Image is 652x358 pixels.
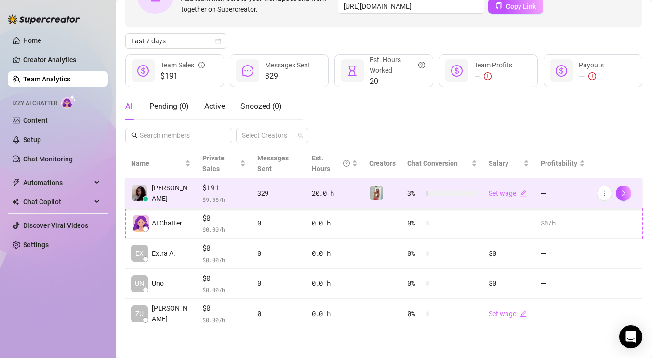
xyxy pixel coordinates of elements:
a: Team Analytics [23,75,70,83]
span: Messages Sent [265,61,310,69]
span: exclamation-circle [588,72,596,80]
a: Home [23,37,41,44]
span: Private Sales [202,154,225,172]
a: Set wageedit [489,189,527,197]
div: 0 [257,248,300,259]
span: Last 7 days [131,34,221,48]
a: Chat Monitoring [23,155,73,163]
span: question-circle [343,153,350,174]
div: Est. Hours [312,153,350,174]
div: 0 [257,278,300,289]
span: 0 % [407,248,423,259]
span: [PERSON_NAME] [152,183,191,204]
img: logo-BBDzfeDw.svg [8,14,80,24]
span: 329 [265,70,310,82]
span: Automations [23,175,92,190]
div: All [125,101,134,112]
span: copy [495,2,502,9]
span: $ 9.55 /h [202,195,246,204]
span: 0 % [407,308,423,319]
img: Chat Copilot [13,199,19,205]
a: Discover Viral Videos [23,222,88,229]
span: dollar-circle [137,65,149,77]
span: Uno [152,278,164,289]
img: Isabelle D [132,185,147,201]
span: $ 0.00 /h [202,315,246,325]
span: exclamation-circle [484,72,492,80]
div: 0.0 h [312,308,358,319]
span: Chat Copilot [23,194,92,210]
img: AI Chatter [61,95,76,109]
span: Copy Link [506,2,536,10]
span: Extra A. [152,248,175,259]
td: — [535,239,591,269]
div: 329 [257,188,300,199]
span: 3 % [407,188,423,199]
span: dollar-circle [556,65,567,77]
span: Active [204,102,225,111]
span: info-circle [198,60,205,70]
span: $ 0.00 /h [202,285,246,294]
a: Content [23,117,48,124]
span: dollar-circle [451,65,463,77]
span: Team Profits [474,61,512,69]
span: hourglass [346,65,358,77]
div: $0 [489,278,529,289]
div: Est. Hours Worked [370,54,425,76]
span: $0 [202,273,246,284]
span: Izzy AI Chatter [13,99,57,108]
span: [PERSON_NAME] [152,303,191,324]
div: Open Intercom Messenger [619,325,642,348]
span: 0 % [407,218,423,228]
span: 20 [370,76,425,87]
span: right [620,190,627,197]
div: — [579,70,604,82]
span: $191 [202,182,246,194]
span: search [131,132,138,139]
th: Creators [363,149,401,178]
span: more [601,190,608,197]
td: — [535,299,591,329]
span: edit [520,190,527,197]
a: Set wageedit [489,310,527,318]
div: 20.0 h [312,188,358,199]
div: $0 [489,248,529,259]
span: Profitability [541,159,577,167]
span: thunderbolt [13,179,20,186]
a: Settings [23,241,49,249]
span: team [297,133,303,138]
div: 0 [257,308,300,319]
div: 0.0 h [312,278,358,289]
span: $191 [160,70,205,82]
span: calendar [215,38,221,44]
span: message [242,65,253,77]
span: Chat Conversion [407,159,458,167]
span: $ 0.00 /h [202,255,246,265]
span: $ 0.00 /h [202,225,246,234]
img: Zuri [370,186,383,200]
div: $0 /h [541,218,585,228]
span: EX [135,248,144,259]
span: AI Chatter [152,218,182,228]
div: 0.0 h [312,248,358,259]
span: $0 [202,212,246,224]
span: Messages Sent [257,154,289,172]
span: $0 [202,242,246,254]
a: Creator Analytics [23,52,100,67]
span: Snoozed ( 0 ) [240,102,282,111]
div: 0.0 h [312,218,358,228]
span: Payouts [579,61,604,69]
div: — [474,70,512,82]
span: ZU [135,308,144,319]
a: Setup [23,136,41,144]
span: Name [131,158,183,169]
div: Team Sales [160,60,205,70]
input: Search members [140,130,219,141]
span: edit [520,310,527,317]
span: $0 [202,303,246,314]
div: Pending ( 0 ) [149,101,189,112]
img: izzy-ai-chatter-avatar-DDCN_rTZ.svg [133,215,149,232]
div: 0 [257,218,300,228]
span: Salary [489,159,508,167]
td: — [535,269,591,299]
